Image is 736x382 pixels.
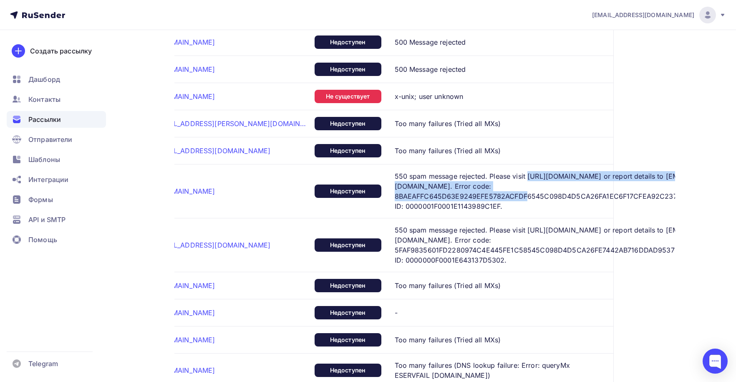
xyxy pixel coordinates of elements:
[395,119,501,129] span: Too many failures (Tried all MXs)
[395,37,466,47] span: 500 Message rejected
[7,191,106,208] a: Формы
[315,63,381,76] div: Недоступен
[395,335,501,345] span: Too many failures (Tried all MXs)
[28,94,60,104] span: Контакты
[315,117,381,130] div: Недоступен
[7,111,106,128] a: Рассылки
[28,74,60,84] span: Дашборд
[7,151,106,168] a: Шаблоны
[395,308,398,318] span: -
[592,7,726,23] a: [EMAIL_ADDRESS][DOMAIN_NAME]
[395,360,597,380] span: Too many failures (DNS lookup failure: Error: queryMx ESERVFAIL [DOMAIN_NAME])
[7,131,106,148] a: Отправители
[28,154,60,164] span: Шаблоны
[395,64,466,74] span: 500 Message rejected
[315,90,381,103] div: Не существует
[99,119,308,128] a: [PERSON_NAME][EMAIL_ADDRESS][PERSON_NAME][DOMAIN_NAME]
[99,241,271,249] a: [PERSON_NAME][EMAIL_ADDRESS][DOMAIN_NAME]
[395,91,464,101] span: x-unix; user unknown
[99,147,271,155] a: [PERSON_NAME][EMAIL_ADDRESS][DOMAIN_NAME]
[28,235,57,245] span: Помощь
[395,281,501,291] span: Too many failures (Tried all MXs)
[315,279,381,292] div: Недоступен
[28,215,66,225] span: API и SMTP
[28,114,61,124] span: Рассылки
[315,144,381,157] div: Недоступен
[28,195,53,205] span: Формы
[315,185,381,198] div: Недоступен
[315,306,381,319] div: Недоступен
[315,35,381,49] div: Недоступен
[28,359,58,369] span: Telegram
[395,146,501,156] span: Too many failures (Tried all MXs)
[28,134,73,144] span: Отправители
[28,175,68,185] span: Интеграции
[7,91,106,108] a: Контакты
[592,11,694,19] span: [EMAIL_ADDRESS][DOMAIN_NAME]
[315,238,381,252] div: Недоступен
[315,333,381,347] div: Недоступен
[315,364,381,377] div: Недоступен
[7,71,106,88] a: Дашборд
[30,46,92,56] div: Создать рассылку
